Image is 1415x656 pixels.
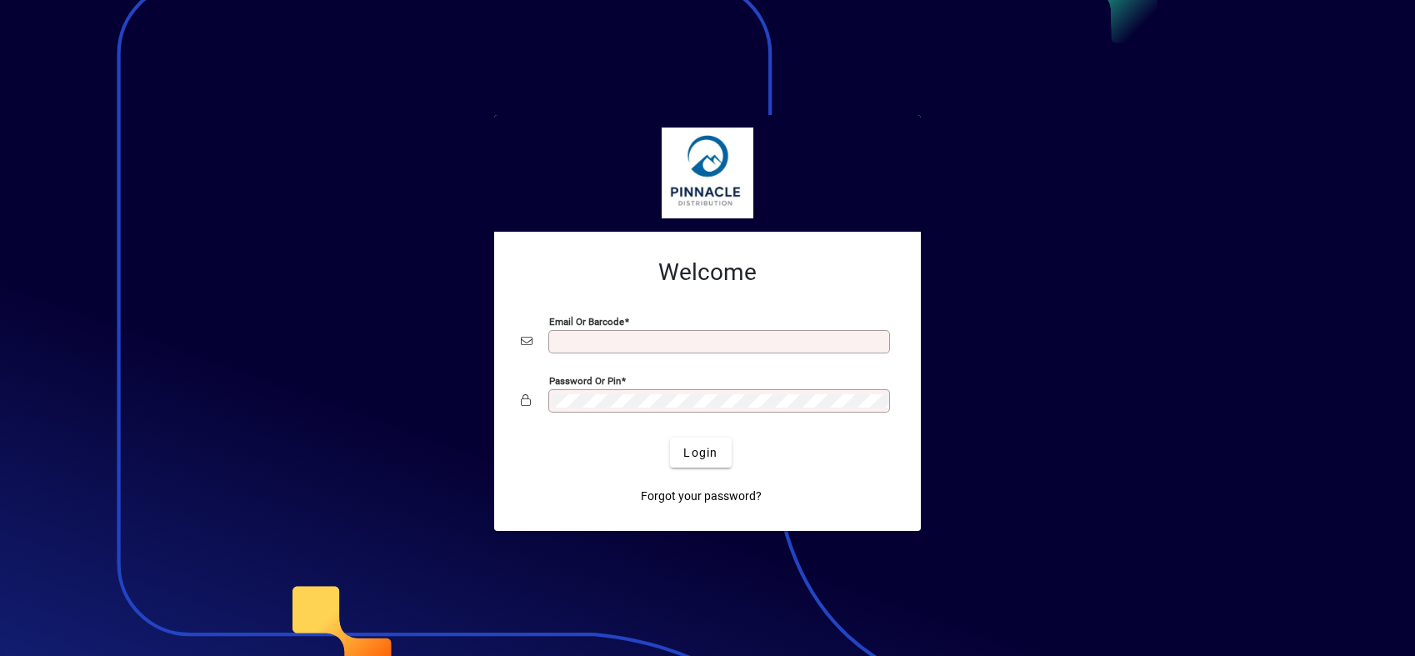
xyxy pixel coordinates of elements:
[670,438,731,468] button: Login
[683,444,717,462] span: Login
[549,375,621,387] mat-label: Password or Pin
[634,481,768,511] a: Forgot your password?
[549,316,624,328] mat-label: Email or Barcode
[641,488,762,505] span: Forgot your password?
[521,258,894,287] h2: Welcome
